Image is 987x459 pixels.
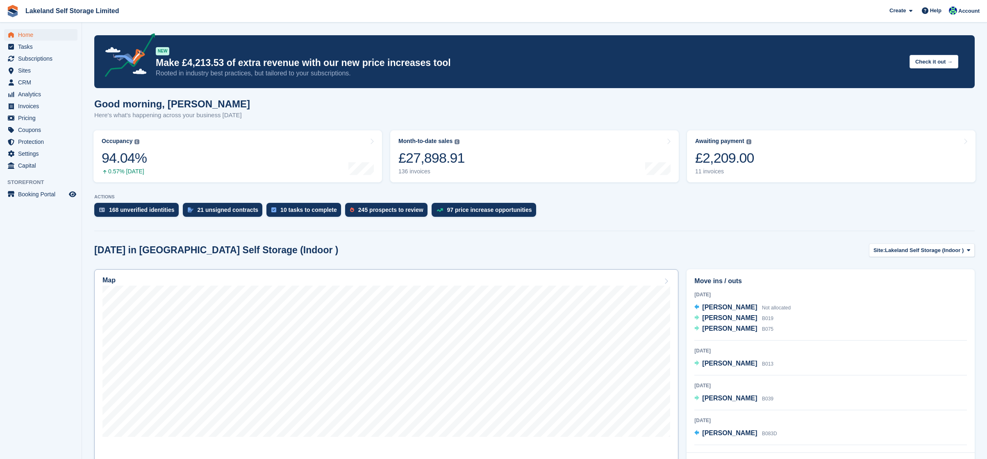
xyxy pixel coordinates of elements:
span: [PERSON_NAME] [702,360,757,367]
h2: Move ins / outs [694,276,967,286]
div: [DATE] [694,452,967,459]
img: prospect-51fa495bee0391a8d652442698ab0144808aea92771e9ea1ae160a38d050c398.svg [350,207,354,212]
div: 10 tasks to complete [280,207,337,213]
span: B013 [762,361,773,367]
span: Coupons [18,124,67,136]
a: menu [4,100,77,112]
div: 21 unsigned contracts [198,207,259,213]
div: £2,209.00 [695,150,754,166]
div: 168 unverified identities [109,207,175,213]
span: B039 [762,396,773,402]
div: [DATE] [694,417,967,424]
span: Site: [873,246,885,254]
h1: Good morning, [PERSON_NAME] [94,98,250,109]
a: menu [4,124,77,136]
a: 21 unsigned contracts [183,203,267,221]
span: Subscriptions [18,53,67,64]
a: menu [4,112,77,124]
div: Awaiting payment [695,138,744,145]
p: ACTIONS [94,194,975,200]
div: 136 invoices [398,168,465,175]
div: Occupancy [102,138,132,145]
button: Site: Lakeland Self Storage (Indoor ) [869,243,975,257]
span: Lakeland Self Storage (Indoor ) [885,246,964,254]
div: NEW [156,47,169,55]
div: [DATE] [694,347,967,354]
span: Pricing [18,112,67,124]
span: Booking Portal [18,189,67,200]
span: B019 [762,316,773,321]
a: Month-to-date sales £27,898.91 136 invoices [390,130,679,182]
img: price_increase_opportunities-93ffe204e8149a01c8c9dc8f82e8f89637d9d84a8eef4429ea346261dce0b2c0.svg [437,208,443,212]
span: Settings [18,148,67,159]
a: Occupancy 94.04% 0.57% [DATE] [93,130,382,182]
a: menu [4,160,77,171]
a: [PERSON_NAME] B083D [694,428,777,439]
h2: [DATE] in [GEOGRAPHIC_DATA] Self Storage (Indoor ) [94,245,338,256]
div: 245 prospects to review [358,207,423,213]
span: Help [930,7,942,15]
span: Create [889,7,906,15]
span: [PERSON_NAME] [702,429,757,436]
div: [DATE] [694,291,967,298]
a: menu [4,29,77,41]
h2: Map [102,277,116,284]
a: menu [4,53,77,64]
img: icon-info-grey-7440780725fd019a000dd9b08b2336e03edf1995a4989e88bcd33f0948082b44.svg [746,139,751,144]
button: Check it out → [910,55,958,68]
p: Make £4,213.53 of extra revenue with our new price increases tool [156,57,903,69]
span: B083D [762,431,777,436]
img: icon-info-grey-7440780725fd019a000dd9b08b2336e03edf1995a4989e88bcd33f0948082b44.svg [134,139,139,144]
div: 0.57% [DATE] [102,168,147,175]
a: menu [4,189,77,200]
a: [PERSON_NAME] B039 [694,393,773,404]
span: [PERSON_NAME] [702,395,757,402]
a: [PERSON_NAME] B019 [694,313,773,324]
a: Preview store [68,189,77,199]
div: 97 price increase opportunities [447,207,532,213]
span: [PERSON_NAME] [702,304,757,311]
span: CRM [18,77,67,88]
p: Here's what's happening across your business [DATE] [94,111,250,120]
span: Sites [18,65,67,76]
div: 94.04% [102,150,147,166]
img: stora-icon-8386f47178a22dfd0bd8f6a31ec36ba5ce8667c1dd55bd0f319d3a0aa187defe.svg [7,5,19,17]
span: B075 [762,326,773,332]
a: [PERSON_NAME] B075 [694,324,773,334]
span: Tasks [18,41,67,52]
a: menu [4,77,77,88]
a: Lakeland Self Storage Limited [22,4,123,18]
div: 11 invoices [695,168,754,175]
a: Awaiting payment £2,209.00 11 invoices [687,130,976,182]
img: price-adjustments-announcement-icon-8257ccfd72463d97f412b2fc003d46551f7dbcb40ab6d574587a9cd5c0d94... [98,33,155,80]
a: menu [4,65,77,76]
a: [PERSON_NAME] Not allocated [694,302,791,313]
img: contract_signature_icon-13c848040528278c33f63329250d36e43548de30e8caae1d1a13099fd9432cc5.svg [188,207,193,212]
a: 97 price increase opportunities [432,203,540,221]
a: [PERSON_NAME] B013 [694,359,773,369]
span: Analytics [18,89,67,100]
img: icon-info-grey-7440780725fd019a000dd9b08b2336e03edf1995a4989e88bcd33f0948082b44.svg [455,139,459,144]
div: [DATE] [694,382,967,389]
div: Month-to-date sales [398,138,453,145]
img: task-75834270c22a3079a89374b754ae025e5fb1db73e45f91037f5363f120a921f8.svg [271,207,276,212]
a: menu [4,89,77,100]
span: Storefront [7,178,82,186]
span: Home [18,29,67,41]
a: 168 unverified identities [94,203,183,221]
span: [PERSON_NAME] [702,314,757,321]
p: Rooted in industry best practices, but tailored to your subscriptions. [156,69,903,78]
img: Steve Aynsley [949,7,957,15]
div: £27,898.91 [398,150,465,166]
span: Capital [18,160,67,171]
span: Invoices [18,100,67,112]
span: Protection [18,136,67,148]
a: menu [4,41,77,52]
img: verify_identity-adf6edd0f0f0b5bbfe63781bf79b02c33cf7c696d77639b501bdc392416b5a36.svg [99,207,105,212]
span: Not allocated [762,305,791,311]
a: 245 prospects to review [345,203,432,221]
a: 10 tasks to complete [266,203,345,221]
span: Account [958,7,980,15]
a: menu [4,148,77,159]
a: menu [4,136,77,148]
